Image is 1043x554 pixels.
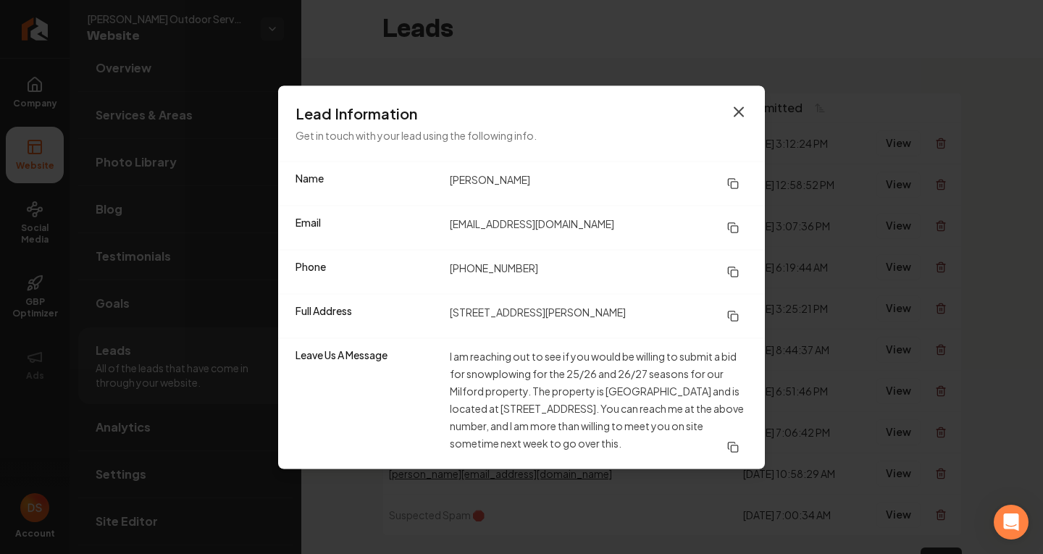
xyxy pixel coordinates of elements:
[296,303,438,329] dt: Full Address
[450,303,747,329] dd: [STREET_ADDRESS][PERSON_NAME]
[450,214,747,240] dd: [EMAIL_ADDRESS][DOMAIN_NAME]
[450,170,747,196] dd: [PERSON_NAME]
[296,170,438,196] dt: Name
[450,259,747,285] dd: [PHONE_NUMBER]
[296,103,747,123] h3: Lead Information
[296,347,438,460] dt: Leave Us A Message
[296,126,747,143] p: Get in touch with your lead using the following info.
[296,259,438,285] dt: Phone
[450,347,747,460] dd: I am reaching out to see if you would be willing to submit a bid for snowplowing for the 25/26 an...
[296,214,438,240] dt: Email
